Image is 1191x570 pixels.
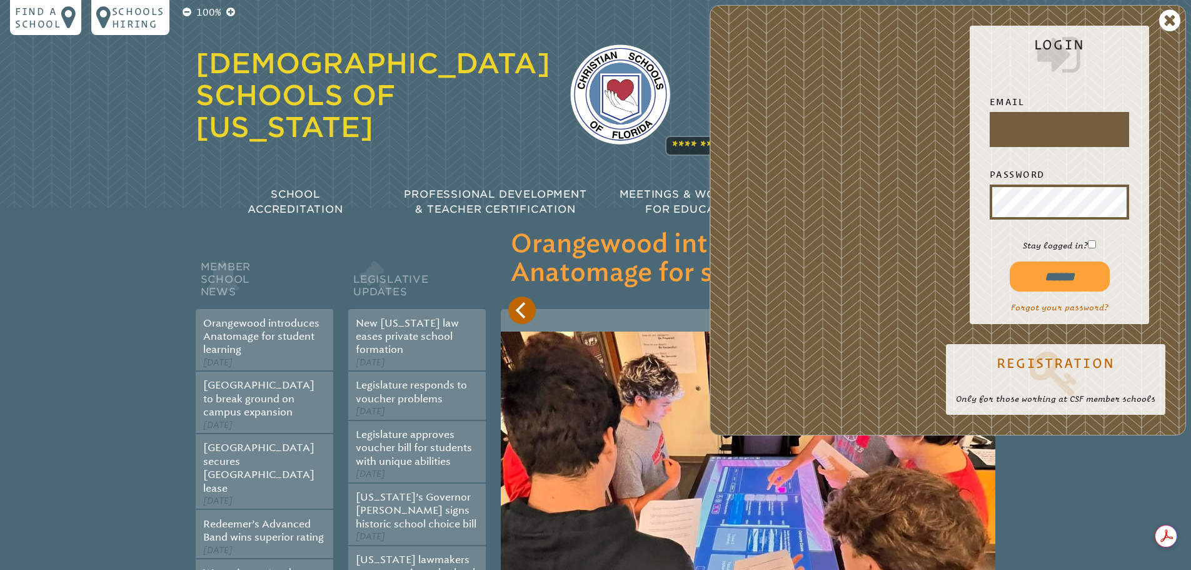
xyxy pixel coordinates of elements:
h2: Member School News [196,258,333,309]
p: The agency that [US_STATE]’s [DEMOGRAPHIC_DATA] schools rely on for best practices in accreditati... [690,53,996,153]
span: [DATE] [356,469,385,479]
a: Legislature approves voucher bill for students with unique abilities [356,429,472,467]
span: [DATE] [356,531,385,542]
span: Meetings & Workshops for Educators [620,188,772,215]
a: Legislature responds to voucher problems [356,379,467,404]
label: Email [990,94,1129,109]
a: Redeemer’s Advanced Band wins superior rating [203,518,324,543]
span: [DATE] [203,496,233,506]
span: [DATE] [356,357,385,368]
p: Find a school [15,5,61,30]
img: csf-logo-web-colors.png [570,44,670,145]
h2: Legislative Updates [348,258,486,309]
a: [GEOGRAPHIC_DATA] secures [GEOGRAPHIC_DATA] lease [203,442,314,494]
a: Forgot your password? [1011,303,1108,312]
span: Professional Development & Teacher Certification [404,188,586,215]
span: [DATE] [356,406,385,417]
a: [US_STATE]’s Governor [PERSON_NAME] signs historic school choice bill [356,491,476,530]
span: [DATE] [203,545,233,556]
p: 100% [194,5,224,20]
a: [GEOGRAPHIC_DATA] to break ground on campus expansion [203,379,314,418]
label: Password [990,167,1129,182]
p: Stay logged in? [980,240,1139,252]
span: [DATE] [203,420,233,430]
h2: Login [980,37,1139,79]
a: Registration [956,348,1155,398]
button: Previous [508,297,536,324]
span: [DATE] [203,357,233,368]
span: School Accreditation [248,188,343,215]
p: Schools Hiring [112,5,164,30]
a: New [US_STATE] law eases private school formation [356,317,459,356]
p: Only for those working at CSF member schools [956,393,1155,405]
a: [DEMOGRAPHIC_DATA] Schools of [US_STATE] [196,47,550,143]
a: Orangewood introduces Anatomage for student learning [203,317,319,356]
h3: Orangewood introduces Anatomage for student learning [511,230,985,288]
